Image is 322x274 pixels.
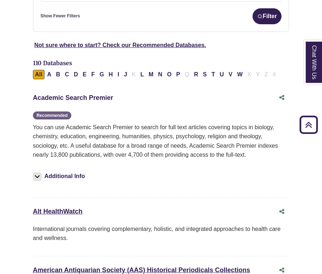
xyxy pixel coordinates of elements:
[33,94,113,101] a: Academic Search Premier
[33,171,87,181] button: Additional Info
[33,266,250,274] a: American Antiquarian Society (AAS) Historical Periodicals Collections
[147,70,156,79] button: Filter Results M
[89,70,97,79] button: Filter Results F
[226,70,235,79] button: Filter Results V
[192,70,200,79] button: Filter Results R
[33,59,72,67] span: 110 Databases
[174,70,182,79] button: Filter Results P
[33,71,279,77] div: Alpha-list to filter by first letter of database name
[33,208,82,215] a: Alt HealthWatch
[34,42,206,48] a: Not sure where to start? Check our Recommended Databases.
[275,91,289,105] button: Share this database
[33,70,45,79] button: All
[115,70,121,79] button: Filter Results I
[63,70,71,79] button: Filter Results C
[106,70,115,79] button: Filter Results H
[54,70,63,79] button: Filter Results B
[275,205,289,219] button: Share this database
[80,70,89,79] button: Filter Results E
[217,70,226,79] button: Filter Results U
[201,70,209,79] button: Filter Results S
[297,120,320,130] a: Back to Top
[41,13,80,20] a: Show Fewer Filters
[97,70,106,79] button: Filter Results G
[33,123,289,160] p: You can use Academic Search Premier to search for full text articles covering topics in biology, ...
[138,70,146,79] button: Filter Results L
[33,111,71,120] span: Recommended
[209,70,217,79] button: Filter Results T
[33,224,289,243] p: International journals covering complementary, holistic, and integrated approaches to health care...
[253,8,281,24] button: Filter
[235,70,245,79] button: Filter Results W
[45,70,54,79] button: Filter Results A
[156,70,165,79] button: Filter Results N
[165,70,174,79] button: Filter Results O
[72,70,80,79] button: Filter Results D
[122,70,129,79] button: Filter Results J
